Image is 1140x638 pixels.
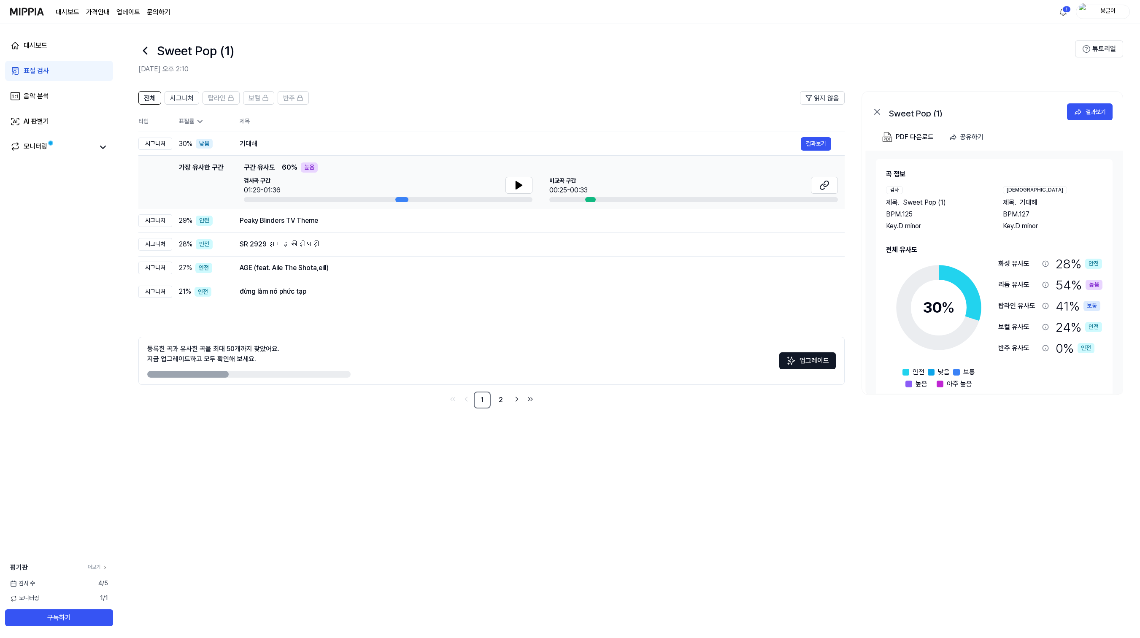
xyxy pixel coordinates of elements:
span: Sweet Pop (1) [903,197,946,208]
button: 읽지 않음 [800,91,845,105]
div: 1 [1062,6,1071,13]
button: 업그레이드 [779,352,836,369]
div: 검사 [886,186,903,194]
span: 60 % [282,162,297,173]
span: 21 % [179,287,191,297]
span: 아주 높음 [947,379,972,389]
a: 더보기 [88,564,108,571]
img: profile [1079,3,1089,20]
span: % [941,298,955,316]
div: BPM. 125 [886,209,986,219]
h2: 곡 정보 [886,169,1102,179]
a: 대시보드 [56,7,79,17]
div: Key. D minor [886,221,986,231]
img: 알림 [1058,7,1068,17]
div: 시그니처 [138,138,172,150]
div: 30 [923,296,955,319]
div: 공유하기 [960,132,983,143]
div: 모니터링 [24,141,47,153]
div: 안전 [1085,259,1102,269]
a: 가격안내 [86,7,110,17]
div: 높음 [1086,280,1102,290]
div: 안전 [1085,322,1102,332]
span: 탑라인 [208,93,226,103]
span: 높음 [916,379,927,389]
h1: Sweet Pop (1) [157,42,234,59]
div: 표절률 [179,117,226,126]
span: 검사곡 구간 [244,177,281,185]
a: 곡 정보검사제목.Sweet Pop (1)BPM.125Key.D minor[DEMOGRAPHIC_DATA]제목.기대해BPM.127Key.D minor전체 유사도30%안전낮음보통... [866,151,1123,394]
span: 1 / 1 [100,594,108,603]
th: 제목 [240,111,845,132]
div: 54 % [1056,276,1102,294]
div: [DEMOGRAPHIC_DATA] [1003,186,1067,194]
button: 반주 [278,91,309,105]
span: 29 % [179,216,192,226]
div: 결과보기 [1086,107,1106,116]
div: 안전 [195,263,212,273]
button: 시그니처 [165,91,199,105]
button: profile봉글이 [1076,5,1130,19]
div: 보통 [1083,301,1100,311]
a: Go to last page [524,393,536,405]
div: PDF 다운로드 [896,132,934,143]
span: 27 % [179,263,192,273]
button: PDF 다운로드 [881,129,935,146]
div: 보컬 유사도 [998,322,1039,332]
a: Go to first page [447,393,459,405]
a: 대시보드 [5,35,113,56]
div: 시그니처 [138,238,172,251]
div: 가장 유사한 구간 [179,162,224,202]
div: 높음 [301,162,318,173]
a: Sparkles업그레이드 [779,360,836,368]
span: 안전 [913,367,924,377]
th: 타입 [138,111,172,132]
img: PDF Download [882,132,892,142]
span: 4 / 5 [98,579,108,588]
a: 1 [474,392,491,408]
span: 검사 수 [10,579,35,588]
div: 표절 검사 [24,66,49,76]
div: 안전 [196,239,213,249]
h2: [DATE] 오후 2:10 [138,64,1075,74]
div: AGE (feat. Aile The Shota,eill) [240,263,831,273]
button: 튜토리얼 [1075,41,1123,57]
div: 시그니처 [138,214,172,227]
h2: 전체 유사도 [886,245,1102,255]
div: đừng làm nó phức tạp [240,287,831,297]
img: Sparkles [786,356,796,366]
button: 결과보기 [1067,103,1113,120]
span: 평가판 [10,562,28,573]
span: 기대해 [1020,197,1037,208]
div: 시그니처 [138,286,172,298]
div: 화성 유사도 [998,259,1039,269]
span: 제목 . [1003,197,1016,208]
div: 등록한 곡과 유사한 곡을 최대 50개까지 찾았어요. 지금 업그레이드하고 모두 확인해 보세요. [147,344,279,364]
div: AI 판별기 [24,116,49,127]
span: 28 % [179,239,192,249]
div: SR 2929 झगड़ा की झोपड़ी [240,239,831,249]
a: Go to previous page [460,393,472,405]
button: 탑라인 [203,91,240,105]
span: 읽지 않음 [814,93,839,103]
span: 반주 [283,93,295,103]
a: 음악 분석 [5,86,113,106]
a: 2 [492,392,509,408]
span: 보컬 [249,93,260,103]
div: 0 % [1056,339,1094,357]
div: 41 % [1056,297,1100,315]
div: 01:29-01:36 [244,185,281,195]
span: 모니터링 [10,594,39,603]
div: 음악 분석 [24,91,49,101]
div: Sweet Pop (1) [889,107,1058,117]
a: 표절 검사 [5,61,113,81]
span: 보통 [963,367,975,377]
div: 낮음 [196,139,213,149]
div: 탑라인 유사도 [998,301,1039,311]
button: 구독하기 [5,609,113,626]
a: 문의하기 [147,7,170,17]
div: Key. D minor [1003,221,1103,231]
div: 안전 [1078,343,1094,353]
div: 봉글이 [1091,7,1124,16]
